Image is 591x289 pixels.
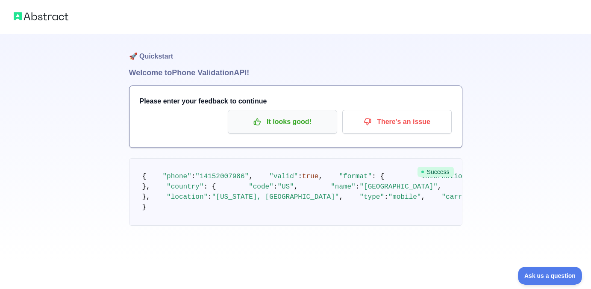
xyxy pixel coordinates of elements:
span: "valid" [269,173,298,180]
span: "location" [167,193,208,201]
span: "14152007986" [195,173,249,180]
span: "[US_STATE], [GEOGRAPHIC_DATA]" [212,193,339,201]
span: : [208,193,212,201]
h3: Please enter your feedback to continue [140,96,452,106]
span: : { [372,173,384,180]
span: : [298,173,302,180]
span: "type" [359,193,384,201]
iframe: Toggle Customer Support [518,267,582,285]
span: "country" [167,183,203,191]
span: { [142,173,147,180]
span: , [421,193,425,201]
span: Success [418,167,454,177]
img: Abstract logo [14,10,68,22]
span: : [356,183,360,191]
p: It looks good! [234,115,331,129]
span: , [318,173,323,180]
button: It looks good! [228,110,337,134]
span: , [438,183,442,191]
span: "phone" [163,173,191,180]
span: "format" [339,173,372,180]
h1: Welcome to Phone Validation API! [129,67,462,79]
span: "US" [277,183,294,191]
span: "name" [331,183,356,191]
p: There's an issue [349,115,445,129]
span: , [339,193,343,201]
span: : [384,193,388,201]
h1: 🚀 Quickstart [129,34,462,67]
span: : [273,183,278,191]
span: "[GEOGRAPHIC_DATA]" [359,183,437,191]
span: , [294,183,298,191]
span: , [249,173,253,180]
span: "carrier" [441,193,478,201]
span: true [302,173,318,180]
span: "international" [417,173,479,180]
span: "mobile" [388,193,421,201]
span: "code" [249,183,273,191]
span: : [191,173,196,180]
span: : { [204,183,216,191]
button: There's an issue [342,110,452,134]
